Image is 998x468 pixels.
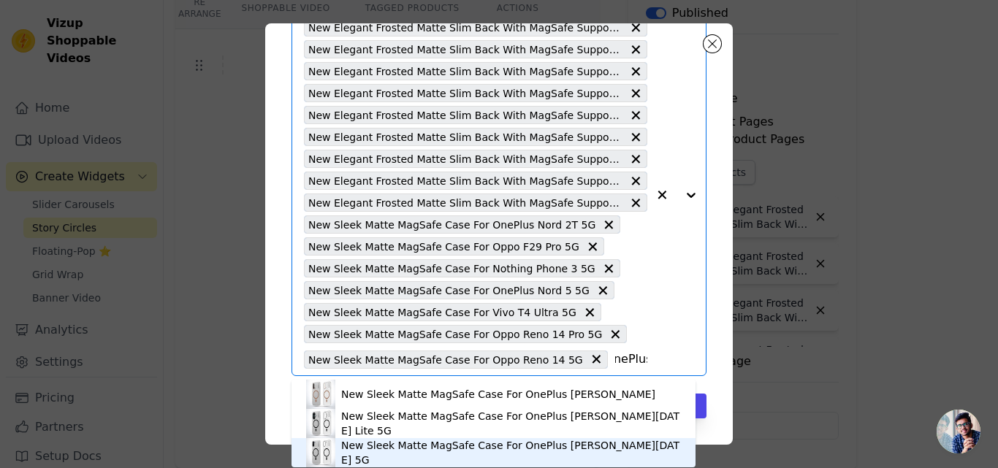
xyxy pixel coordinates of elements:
[306,438,335,467] img: product thumbnail
[341,387,655,402] div: New Sleek Matte MagSafe Case For OnePlus [PERSON_NAME]
[308,19,622,36] span: New Elegant Frosted Matte Slim Back With MagSafe Support Back Case For Oppo Find X8 5G
[308,150,622,167] span: New Elegant Frosted Matte Slim Back With MagSafe Support Back Case For Vivo T4 5G
[308,128,622,145] span: New Elegant Frosted Matte Slim Back With MagSafe Support Back Case For OnePlus 13S 5G
[308,194,622,211] span: New Elegant Frosted Matte Slim Back With MagSafe Support Back Case For iQOO Neo 10 5G
[308,260,595,277] span: New Sleek Matte MagSafe Case For Nothing Phone 3 5G
[308,41,622,58] span: New Elegant Frosted Matte Slim Back With MagSafe Support Back Case For Samsung F16 5G
[308,63,622,80] span: New Elegant Frosted Matte Slim Back With MagSafe Support Back Case For iQOO Z10x 5G
[308,304,576,321] span: New Sleek Matte MagSafe Case For Vivo T4 Ultra 5G
[704,35,721,53] button: Close modal
[306,409,335,438] img: product thumbnail
[308,107,622,123] span: New Elegant Frosted Matte Slim Back With MagSafe Support Back Case For Samsung M16 5G
[341,438,681,467] div: New Sleek Matte MagSafe Case For OnePlus [PERSON_NAME][DATE] 5G
[937,410,980,453] div: Open chat
[341,409,681,438] div: New Sleek Matte MagSafe Case For OnePlus [PERSON_NAME][DATE] Lite 5G
[308,326,602,342] span: New Sleek Matte MagSafe Case For Oppo Reno 14 Pro 5G
[306,380,335,409] img: product thumbnail
[308,282,590,299] span: New Sleek Matte MagSafe Case For OnePlus Nord 5 5G
[308,351,583,368] span: New Sleek Matte MagSafe Case For Oppo Reno 14 5G
[308,238,579,255] span: New Sleek Matte MagSafe Case For Oppo F29 Pro 5G
[308,85,622,101] span: New Elegant Frosted Matte Slim Back With MagSafe Support Back Case For Vivo T4x 5G
[308,172,622,189] span: New Elegant Frosted Matte Slim Back With MagSafe Support Back Case For iQOO Z10 5G
[308,216,595,233] span: New Sleek Matte MagSafe Case For OnePlus Nord 2T 5G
